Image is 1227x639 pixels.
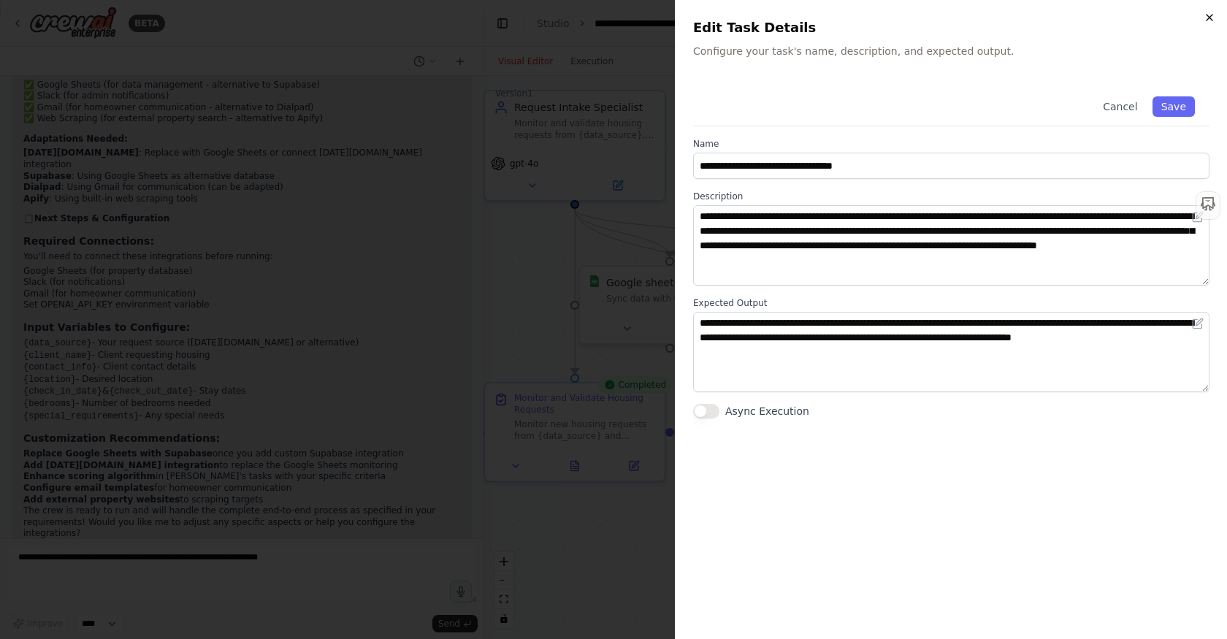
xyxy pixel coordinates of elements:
[693,18,1209,38] h2: Edit Task Details
[693,191,1209,202] label: Description
[693,44,1209,58] p: Configure your task's name, description, and expected output.
[1094,96,1146,117] button: Cancel
[693,138,1209,150] label: Name
[1153,96,1195,117] button: Save
[725,404,809,418] label: Async Execution
[693,297,1209,309] label: Expected Output
[1189,315,1207,332] button: Open in editor
[1189,208,1207,226] button: Open in editor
